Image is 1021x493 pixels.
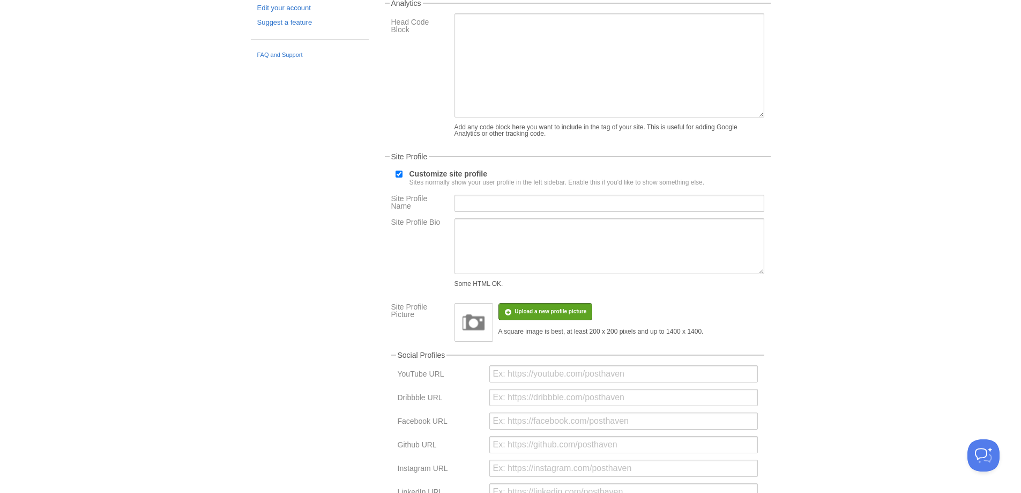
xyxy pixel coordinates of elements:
div: Sites normally show your user profile in the left sidebar. Enable this if you'd like to show some... [409,179,705,186]
label: Site Profile Name [391,195,448,212]
a: Suggest a feature [257,17,362,28]
img: image.png [458,306,490,339]
label: Instagram URL [398,465,483,475]
a: Edit your account [257,3,362,14]
a: FAQ and Support [257,50,362,60]
label: Github URL [398,441,483,451]
legend: Site Profile [390,153,429,160]
input: Ex: https://youtube.com/posthaven [489,365,758,382]
label: Head Code Block [391,18,448,36]
div: Some HTML OK. [454,281,764,287]
div: A square image is best, at least 200 x 200 pixels and up to 1400 x 1400. [498,328,704,335]
input: Ex: https://instagram.com/posthaven [489,460,758,477]
input: Ex: https://dribbble.com/posthaven [489,389,758,406]
span: Upload a new profile picture [515,308,586,314]
label: Customize site profile [409,170,705,186]
legend: Social Profiles [396,351,447,359]
label: YouTube URL [398,370,483,380]
label: Dribbble URL [398,394,483,404]
iframe: Help Scout Beacon - Open [967,439,1000,472]
label: Site Profile Picture [391,303,448,321]
label: Site Profile Bio [391,218,448,229]
label: Facebook URL [398,417,483,428]
div: Add any code block here you want to include in the tag of your site. This is useful for adding Go... [454,124,764,137]
input: Ex: https://facebook.com/posthaven [489,413,758,430]
input: Ex: https://github.com/posthaven [489,436,758,453]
